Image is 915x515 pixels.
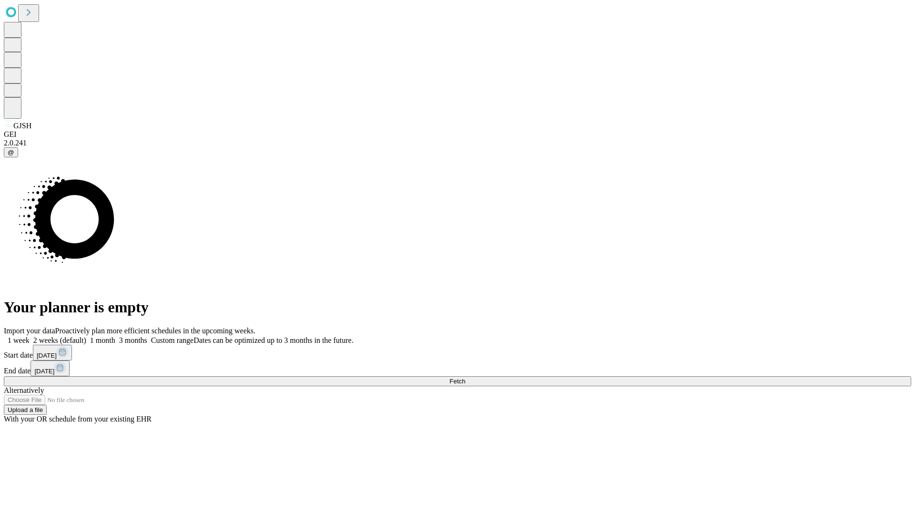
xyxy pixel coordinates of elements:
span: @ [8,149,14,156]
span: [DATE] [37,352,57,359]
span: 2 weeks (default) [33,336,86,344]
div: Start date [4,345,911,360]
div: End date [4,360,911,376]
span: [DATE] [34,368,54,375]
span: 3 months [119,336,147,344]
button: [DATE] [30,360,70,376]
span: Dates can be optimized up to 3 months in the future. [193,336,353,344]
span: Custom range [151,336,193,344]
button: Upload a file [4,405,47,415]
span: Import your data [4,327,55,335]
span: Fetch [449,378,465,385]
span: 1 month [90,336,115,344]
button: [DATE] [33,345,72,360]
span: With your OR schedule from your existing EHR [4,415,152,423]
h1: Your planner is empty [4,299,911,316]
div: 2.0.241 [4,139,911,147]
button: @ [4,147,18,157]
span: 1 week [8,336,30,344]
span: GJSH [13,122,31,130]
div: GEI [4,130,911,139]
span: Alternatively [4,386,44,394]
button: Fetch [4,376,911,386]
span: Proactively plan more efficient schedules in the upcoming weeks. [55,327,255,335]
